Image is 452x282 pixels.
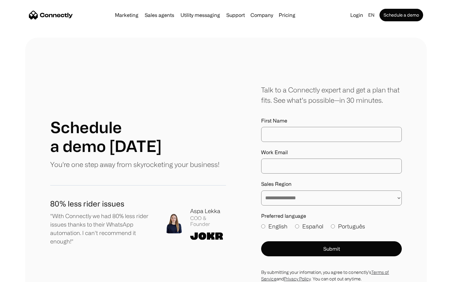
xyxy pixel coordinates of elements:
a: Marketing [112,13,141,18]
ul: Language list [13,271,38,280]
a: Support [224,13,247,18]
label: Work Email [261,149,402,155]
div: en [368,11,374,19]
p: You're one step away from skyrocketing your business! [50,159,219,170]
h1: 80% less rider issues [50,198,154,209]
div: Talk to a Connectly expert and get a plan that fits. See what’s possible—in 30 minutes. [261,85,402,105]
a: Login [348,11,366,19]
div: Aspa Lekka [190,207,226,215]
aside: Language selected: English [6,270,38,280]
label: English [261,222,288,231]
p: "With Connectly we had 80% less rider issues thanks to their WhatsApp automation. I can't recomme... [50,212,154,246]
a: Privacy Policy [284,276,310,281]
div: Company [250,11,273,19]
label: Sales Region [261,181,402,187]
a: Utility messaging [178,13,223,18]
a: Sales agents [142,13,177,18]
input: Português [331,224,335,228]
div: By submitting your infomation, you agree to conenctly’s and . You can opt out anytime. [261,269,402,282]
input: Español [295,224,299,228]
a: Schedule a demo [379,9,423,21]
a: Terms of Service [261,270,389,281]
label: Preferred language [261,213,402,219]
h1: Schedule a demo [DATE] [50,118,162,155]
button: Submit [261,241,402,256]
label: Español [295,222,323,231]
a: Pricing [276,13,298,18]
div: COO & Founder [190,215,226,227]
label: Português [331,222,365,231]
input: English [261,224,265,228]
label: First Name [261,118,402,124]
